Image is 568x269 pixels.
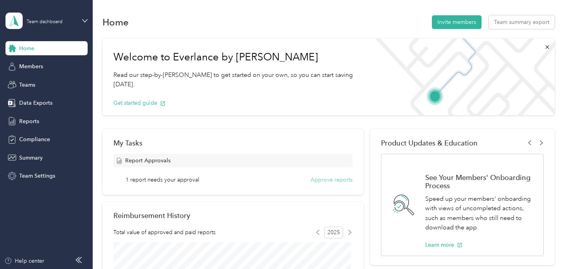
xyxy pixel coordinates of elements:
button: Approve reports [311,176,352,184]
h1: Home [102,18,129,26]
iframe: Everlance-gr Chat Button Frame [524,225,568,269]
span: Total value of approved and paid reports [113,228,216,236]
button: Help center [4,257,44,265]
span: Summary [19,154,43,162]
span: Product Updates & Education [381,139,478,147]
h2: Reimbursement History [113,211,190,220]
h1: Welcome to Everlance by [PERSON_NAME] [113,51,357,64]
div: My Tasks [113,139,352,147]
span: 2025 [324,227,343,238]
span: 1 report needs your approval [126,176,199,184]
span: Report Approvals [125,156,171,165]
h1: See Your Members' Onboarding Process [425,173,535,190]
button: Team summary export [489,15,555,29]
span: Data Exports [19,99,52,107]
button: Learn more [425,241,462,249]
button: Get started guide [113,99,165,107]
span: Compliance [19,135,50,144]
span: Team Settings [19,172,55,180]
span: Home [19,44,34,53]
span: Teams [19,81,35,89]
img: Welcome to everlance [368,38,554,115]
span: Reports [19,117,39,125]
button: Invite members [432,15,482,29]
p: Read our step-by-[PERSON_NAME] to get started on your own, so you can start saving [DATE]. [113,70,357,89]
div: Team dashboard [27,20,63,24]
p: Speed up your members' onboarding with views of uncompleted actions, such as members who still ne... [425,194,535,233]
span: Members [19,62,43,71]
